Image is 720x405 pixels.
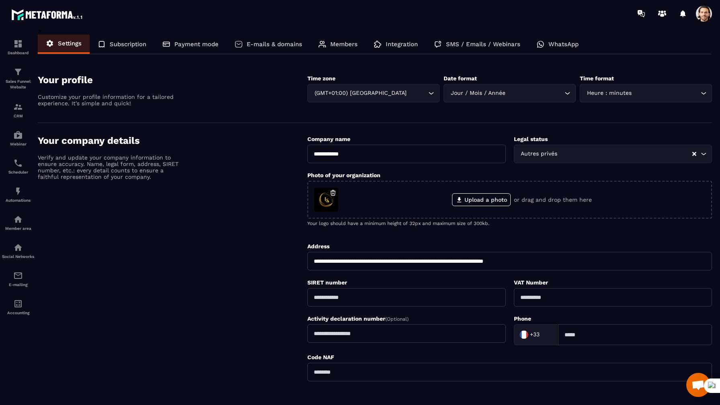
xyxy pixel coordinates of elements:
[585,89,633,98] span: Heure : minutes
[2,142,34,146] p: Webinar
[519,149,559,158] span: Autres privés
[385,316,409,322] span: (Optional)
[580,84,712,102] div: Search for option
[2,209,34,237] a: automationsautomationsMember area
[2,265,34,293] a: emailemailE-mailing
[542,329,550,341] input: Search for option
[307,172,380,178] label: Photo of your organization
[2,226,34,231] p: Member area
[2,180,34,209] a: automationsautomationsAutomations
[2,114,34,118] p: CRM
[13,215,23,224] img: automations
[13,67,23,77] img: formation
[408,89,426,98] input: Search for option
[514,145,712,163] div: Search for option
[2,198,34,202] p: Automations
[13,186,23,196] img: automations
[307,243,329,250] label: Address
[507,89,562,98] input: Search for option
[307,136,350,142] label: Company name
[548,41,579,48] p: WhatsApp
[516,327,532,343] img: Country Flag
[559,149,691,158] input: Search for option
[386,41,418,48] p: Integration
[2,293,34,321] a: accountantaccountantAccounting
[444,84,576,102] div: Search for option
[307,354,334,360] label: Code NAF
[444,75,477,82] label: Date format
[307,75,335,82] label: Time zone
[2,51,34,55] p: Dashboard
[514,324,558,345] div: Search for option
[452,193,511,206] label: Upload a photo
[38,74,307,86] h4: Your profile
[307,279,347,286] label: SIRET number
[13,299,23,309] img: accountant
[313,89,408,98] span: (GMT+01:00) [GEOGRAPHIC_DATA]
[13,158,23,168] img: scheduler
[13,271,23,280] img: email
[13,243,23,252] img: social-network
[58,40,82,47] p: Settings
[13,39,23,49] img: formation
[330,41,358,48] p: Members
[38,135,307,146] h4: Your company details
[2,282,34,287] p: E-mailing
[110,41,146,48] p: Subscription
[633,89,699,98] input: Search for option
[2,311,34,315] p: Accounting
[514,279,548,286] label: VAT Number
[580,75,614,82] label: Time format
[2,237,34,265] a: social-networksocial-networkSocial Networks
[2,152,34,180] a: schedulerschedulerScheduler
[13,102,23,112] img: formation
[11,7,84,22] img: logo
[514,315,531,322] label: Phone
[692,151,696,157] button: Clear Selected
[514,136,548,142] label: Legal status
[514,196,592,203] p: or drag and drop them here
[2,79,34,90] p: Sales Funnel Website
[686,373,710,397] div: Mở cuộc trò chuyện
[2,124,34,152] a: automationsautomationsWebinar
[307,84,440,102] div: Search for option
[307,221,712,226] p: Your logo should have a minimum height of 32px and maximum size of 300kb.
[2,254,34,259] p: Social Networks
[13,130,23,140] img: automations
[449,89,507,98] span: Jour / Mois / Année
[174,41,219,48] p: Payment mode
[38,94,178,106] p: Customize your profile information for a tailored experience. It's simple and quick!
[530,331,540,339] span: +33
[2,33,34,61] a: formationformationDashboard
[38,154,178,180] p: Verify and update your company information to ensure accuracy. Name, legal form, address, SIRET n...
[307,315,409,322] label: Activity declaration number
[2,61,34,96] a: formationformationSales Funnel Website
[446,41,520,48] p: SMS / Emails / Webinars
[2,170,34,174] p: Scheduler
[2,96,34,124] a: formationformationCRM
[247,41,302,48] p: E-mails & domains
